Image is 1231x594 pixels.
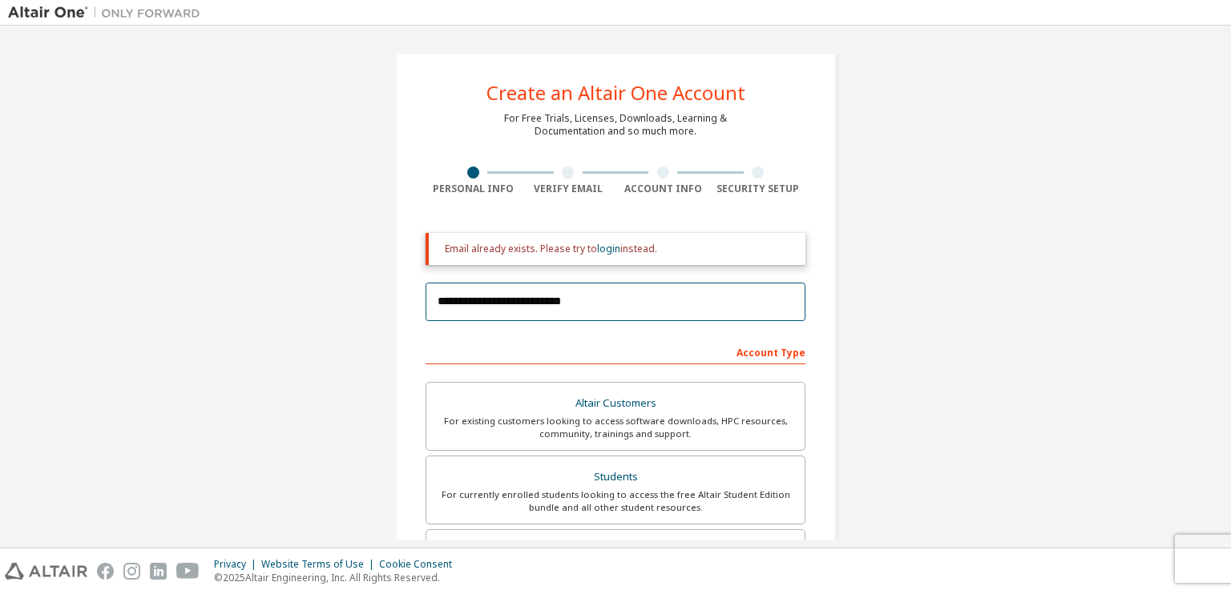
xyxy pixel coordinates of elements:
img: altair_logo.svg [5,563,87,580]
div: For Free Trials, Licenses, Downloads, Learning & Documentation and so much more. [504,112,727,138]
img: youtube.svg [176,563,200,580]
img: facebook.svg [97,563,114,580]
div: Website Terms of Use [261,558,379,571]
div: Cookie Consent [379,558,462,571]
p: © 2025 Altair Engineering, Inc. All Rights Reserved. [214,571,462,584]
img: linkedin.svg [150,563,167,580]
div: Create an Altair One Account [486,83,745,102]
div: Security Setup [711,183,806,195]
div: Privacy [214,558,261,571]
div: Account Info [615,183,711,195]
img: instagram.svg [123,563,140,580]
a: login [597,242,620,255]
div: Students [436,466,795,488]
div: Email already exists. Please try to instead. [445,243,793,255]
div: For currently enrolled students looking to access the free Altair Student Edition bundle and all ... [436,488,795,514]
img: Altair One [8,5,208,21]
div: Verify Email [521,183,616,195]
div: Account Type [426,339,805,364]
div: For existing customers looking to access software downloads, HPC resources, community, trainings ... [436,415,795,440]
div: Faculty [436,540,795,562]
div: Altair Customers [436,392,795,415]
div: Personal Info [426,183,521,195]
